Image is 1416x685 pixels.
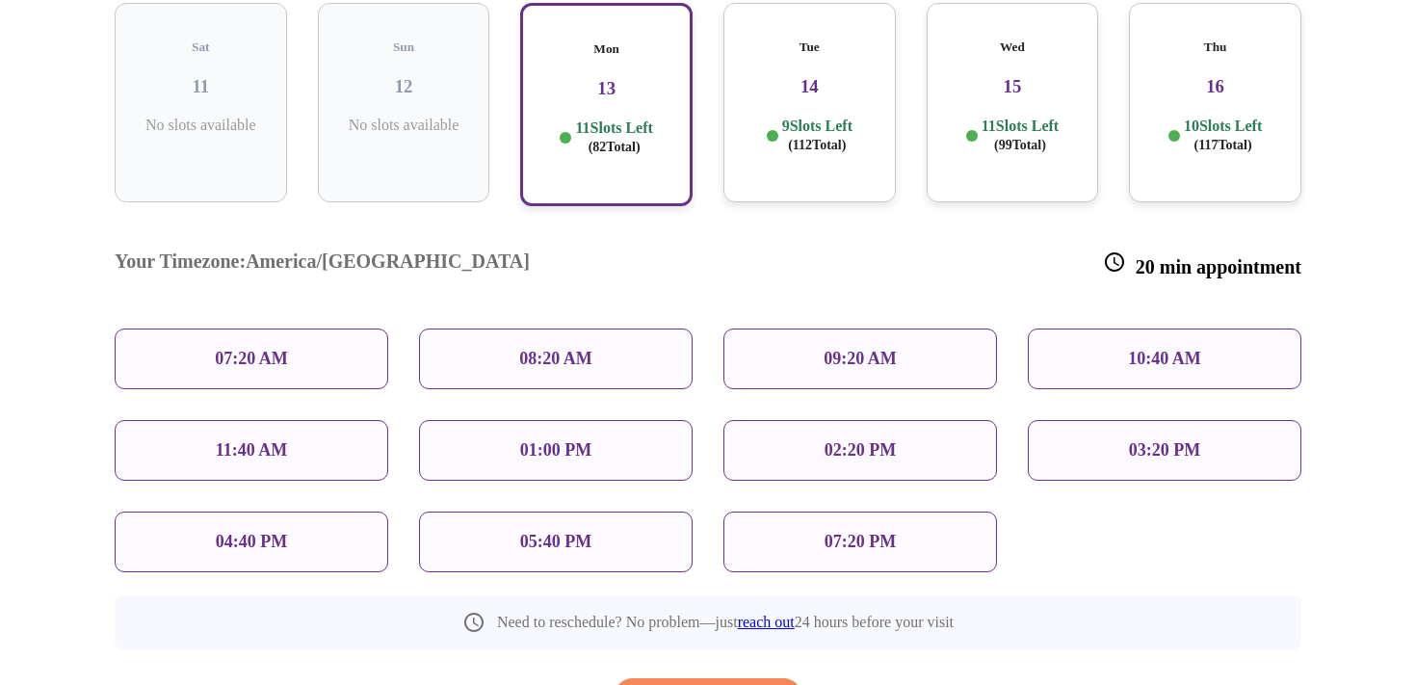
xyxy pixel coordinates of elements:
[130,117,272,134] p: No slots available
[333,40,475,55] h5: Sun
[520,440,591,461] p: 01:00 PM
[1194,138,1252,152] span: ( 117 Total)
[575,119,652,156] p: 11 Slots Left
[519,349,592,369] p: 08:20 AM
[333,76,475,97] h3: 12
[982,117,1059,154] p: 11 Slots Left
[942,76,1084,97] h3: 15
[942,40,1084,55] h5: Wed
[1129,440,1200,461] p: 03:20 PM
[994,138,1046,152] span: ( 99 Total)
[824,349,897,369] p: 09:20 AM
[333,117,475,134] p: No slots available
[520,532,591,552] p: 05:40 PM
[825,440,896,461] p: 02:20 PM
[788,138,846,152] span: ( 112 Total)
[739,40,880,55] h5: Tue
[216,532,287,552] p: 04:40 PM
[216,440,288,461] p: 11:40 AM
[115,250,530,278] h3: Your Timezone: America/[GEOGRAPHIC_DATA]
[1184,117,1262,154] p: 10 Slots Left
[589,140,641,154] span: ( 82 Total)
[497,614,954,631] p: Need to reschedule? No problem—just 24 hours before your visit
[1144,76,1286,97] h3: 16
[130,76,272,97] h3: 11
[738,614,795,630] a: reach out
[538,41,675,57] h5: Mon
[1128,349,1201,369] p: 10:40 AM
[215,349,288,369] p: 07:20 AM
[739,76,880,97] h3: 14
[1103,250,1301,278] h3: 20 min appointment
[782,117,852,154] p: 9 Slots Left
[538,78,675,99] h3: 13
[825,532,896,552] p: 07:20 PM
[1144,40,1286,55] h5: Thu
[130,40,272,55] h5: Sat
